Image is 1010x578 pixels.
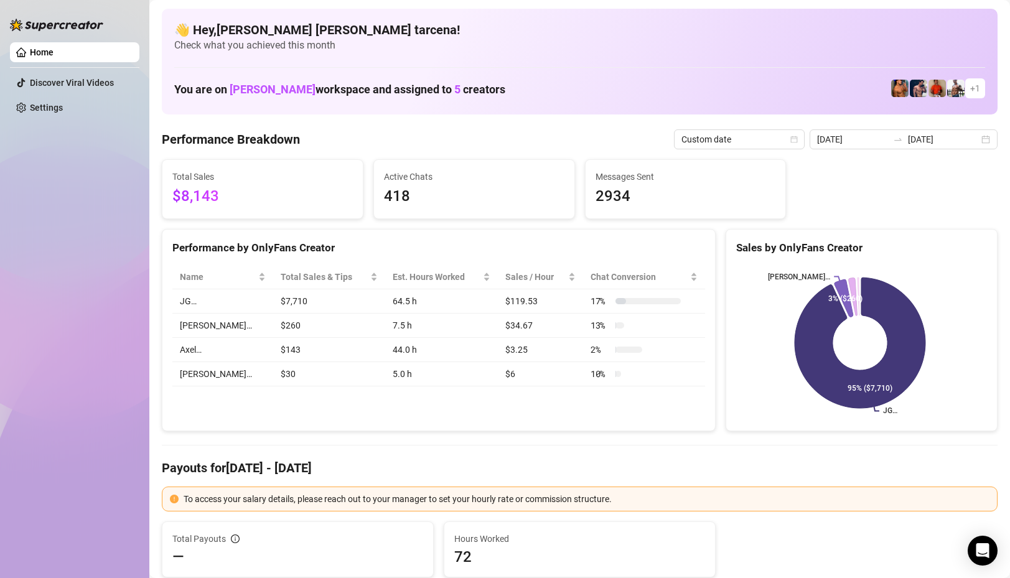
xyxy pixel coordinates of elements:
[30,103,63,113] a: Settings
[273,314,385,338] td: $260
[498,338,583,362] td: $3.25
[968,536,998,566] div: Open Intercom Messenger
[454,83,461,96] span: 5
[162,131,300,148] h4: Performance Breakdown
[385,289,498,314] td: 64.5 h
[172,265,273,289] th: Name
[883,407,897,416] text: JG…
[172,314,273,338] td: [PERSON_NAME]…
[180,270,256,284] span: Name
[172,547,184,567] span: —
[970,82,980,95] span: + 1
[947,80,965,97] img: JUSTIN
[30,78,114,88] a: Discover Viral Videos
[385,362,498,386] td: 5.0 h
[172,338,273,362] td: Axel…
[273,338,385,362] td: $143
[591,270,688,284] span: Chat Conversion
[273,289,385,314] td: $7,710
[162,459,998,477] h4: Payouts for [DATE] - [DATE]
[498,265,583,289] th: Sales / Hour
[385,314,498,338] td: 7.5 h
[910,80,927,97] img: Axel
[170,495,179,503] span: exclamation-circle
[498,362,583,386] td: $6
[174,83,505,96] h1: You are on workspace and assigned to creators
[928,80,946,97] img: Justin
[454,547,705,567] span: 72
[30,47,54,57] a: Home
[174,39,985,52] span: Check what you achieved this month
[273,362,385,386] td: $30
[591,367,610,381] span: 10 %
[817,133,888,146] input: Start date
[172,170,353,184] span: Total Sales
[10,19,103,31] img: logo-BBDzfeDw.svg
[384,170,564,184] span: Active Chats
[891,80,909,97] img: JG
[768,273,830,281] text: [PERSON_NAME]…
[908,133,979,146] input: End date
[893,134,903,144] span: to
[505,270,566,284] span: Sales / Hour
[230,83,316,96] span: [PERSON_NAME]
[184,492,989,506] div: To access your salary details, please reach out to your manager to set your hourly rate or commis...
[583,265,705,289] th: Chat Conversion
[385,338,498,362] td: 44.0 h
[172,362,273,386] td: [PERSON_NAME]…
[172,532,226,546] span: Total Payouts
[384,185,564,208] span: 418
[736,240,987,256] div: Sales by OnlyFans Creator
[454,532,705,546] span: Hours Worked
[893,134,903,144] span: swap-right
[273,265,385,289] th: Total Sales & Tips
[591,343,610,357] span: 2 %
[790,136,798,143] span: calendar
[591,319,610,332] span: 13 %
[596,185,776,208] span: 2934
[172,240,705,256] div: Performance by OnlyFans Creator
[498,289,583,314] td: $119.53
[596,170,776,184] span: Messages Sent
[393,270,480,284] div: Est. Hours Worked
[591,294,610,308] span: 17 %
[231,534,240,543] span: info-circle
[174,21,985,39] h4: 👋 Hey, [PERSON_NAME] [PERSON_NAME] tarcena !
[172,289,273,314] td: JG…
[281,270,368,284] span: Total Sales & Tips
[681,130,797,149] span: Custom date
[172,185,353,208] span: $8,143
[498,314,583,338] td: $34.67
